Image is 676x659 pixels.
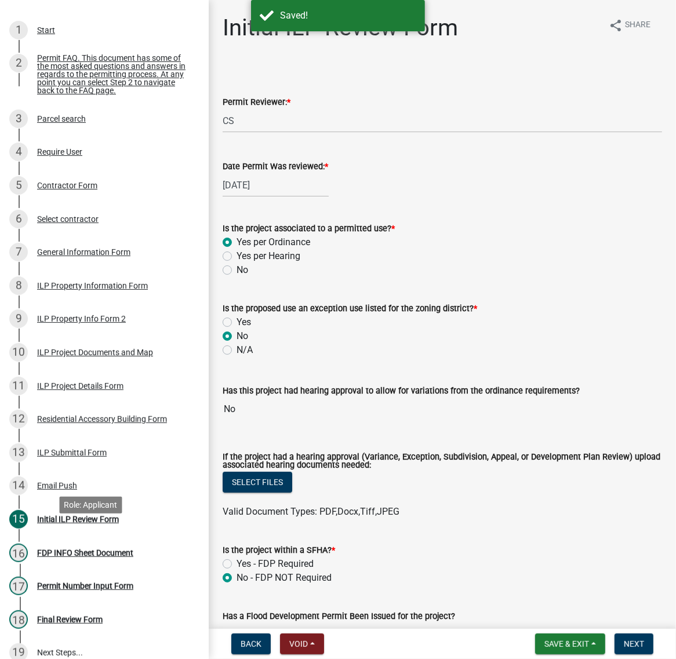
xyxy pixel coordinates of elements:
[223,99,290,107] label: Permit Reviewer:
[241,639,261,649] span: Back
[237,235,310,249] label: Yes per Ordinance
[37,248,130,256] div: General Information Form
[237,343,253,357] label: N/A
[231,633,271,654] button: Back
[60,497,122,514] div: Role: Applicant
[37,26,55,34] div: Start
[9,243,28,261] div: 7
[9,176,28,195] div: 5
[9,510,28,529] div: 15
[237,571,332,585] label: No - FDP NOT Required
[223,547,335,555] label: Is the project within a SFHA?
[223,14,458,42] h1: Initial ILP Review Form
[9,377,28,395] div: 11
[37,115,86,123] div: Parcel search
[37,515,119,523] div: Initial ILP Review Form
[37,382,123,390] div: ILP Project Details Form
[9,610,28,629] div: 18
[544,639,589,649] span: Save & Exit
[237,315,251,329] label: Yes
[9,276,28,295] div: 8
[9,410,28,428] div: 12
[37,315,126,323] div: ILP Property Info Form 2
[9,577,28,595] div: 17
[625,19,650,32] span: Share
[223,472,292,493] button: Select files
[9,210,28,228] div: 6
[37,348,153,356] div: ILP Project Documents and Map
[237,263,248,277] label: No
[280,633,324,654] button: Void
[237,623,251,637] label: Yes
[9,343,28,362] div: 10
[599,14,660,37] button: shareShare
[9,110,28,128] div: 3
[237,557,314,571] label: Yes - FDP Required
[223,453,662,470] label: If the project had a hearing approval (Variance, Exception, Subdivision, Appeal, or Development P...
[9,443,28,462] div: 13
[37,215,99,223] div: Select contractor
[223,387,580,395] label: Has this project had hearing approval to allow for variations from the ordinance requirements?
[280,9,416,23] div: Saved!
[37,415,167,423] div: Residential Accessory Building Form
[223,163,328,171] label: Date Permit Was reviewed:
[37,148,82,156] div: Require User
[9,21,28,39] div: 1
[37,282,148,290] div: ILP Property Information Form
[223,613,455,621] label: Has a Flood Development Permit Been Issued for the project?
[9,310,28,328] div: 9
[9,143,28,161] div: 4
[237,249,300,263] label: Yes per Hearing
[37,582,133,590] div: Permit Number Input Form
[615,633,653,654] button: Next
[37,181,97,190] div: Contractor Form
[223,506,399,517] span: Valid Document Types: PDF,Docx,Tiff,JPEG
[609,19,623,32] i: share
[37,54,190,94] div: Permit FAQ. This document has some of the most asked questions and answers in regards to the perm...
[9,544,28,562] div: 16
[237,329,248,343] label: No
[624,639,644,649] span: Next
[9,54,28,72] div: 2
[223,173,329,197] input: mm/dd/yyyy
[37,482,77,490] div: Email Push
[37,549,133,557] div: FDP INFO Sheet Document
[535,633,605,654] button: Save & Exit
[37,616,103,624] div: Final Review Form
[289,639,308,649] span: Void
[223,305,477,313] label: Is the proposed use an exception use listed for the zoning district?
[9,476,28,495] div: 14
[223,225,395,233] label: Is the project associated to a permitted use?
[37,449,107,457] div: ILP Submittal Form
